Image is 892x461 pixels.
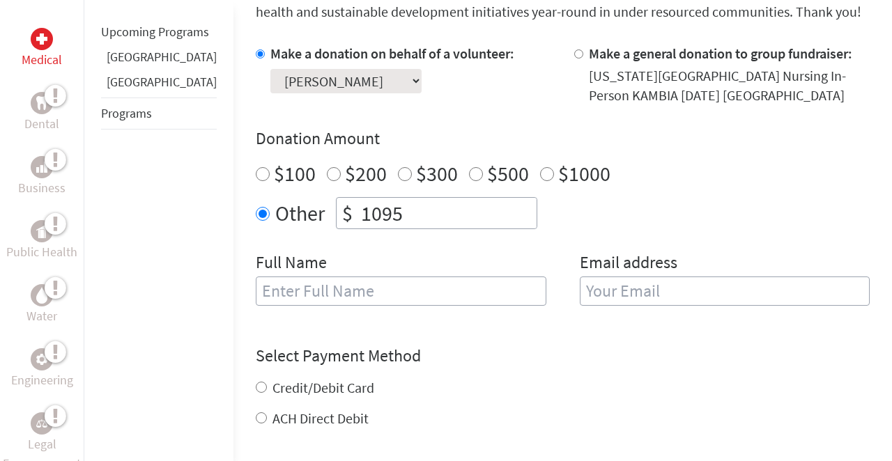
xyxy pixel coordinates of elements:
[36,96,47,109] img: Dental
[36,354,47,365] img: Engineering
[36,33,47,45] img: Medical
[31,156,53,178] div: Business
[337,198,358,228] div: $
[274,160,316,187] label: $100
[36,162,47,173] img: Business
[416,160,458,187] label: $300
[107,74,217,90] a: [GEOGRAPHIC_DATA]
[6,220,77,262] a: Public HealthPublic Health
[275,197,325,229] label: Other
[256,127,870,150] h4: Donation Amount
[36,224,47,238] img: Public Health
[558,160,610,187] label: $1000
[31,412,53,435] div: Legal Empowerment
[101,72,217,97] li: Panama
[31,28,53,50] div: Medical
[22,50,62,70] p: Medical
[24,92,59,134] a: DentalDental
[580,276,870,306] input: Your Email
[101,105,152,121] a: Programs
[36,287,47,303] img: Water
[487,160,529,187] label: $500
[580,251,677,276] label: Email address
[31,220,53,242] div: Public Health
[101,47,217,72] li: Belize
[358,198,537,228] input: Enter Amount
[272,379,374,396] label: Credit/Debit Card
[101,17,217,47] li: Upcoming Programs
[589,45,852,62] label: Make a general donation to group fundraiser:
[256,276,546,306] input: Enter Full Name
[31,92,53,114] div: Dental
[101,97,217,130] li: Programs
[11,370,73,390] p: Engineering
[18,156,66,198] a: BusinessBusiness
[18,178,66,198] p: Business
[31,348,53,370] div: Engineering
[256,251,327,276] label: Full Name
[11,348,73,390] a: EngineeringEngineering
[26,306,57,326] p: Water
[272,409,369,427] label: ACH Direct Debit
[22,28,62,70] a: MedicalMedical
[107,49,217,65] a: [GEOGRAPHIC_DATA]
[101,24,209,40] a: Upcoming Programs
[31,284,53,306] div: Water
[270,45,514,62] label: Make a donation on behalf of a volunteer:
[589,66,870,105] div: [US_STATE][GEOGRAPHIC_DATA] Nursing In-Person KAMBIA [DATE] [GEOGRAPHIC_DATA]
[26,284,57,326] a: WaterWater
[256,345,870,367] h4: Select Payment Method
[24,114,59,134] p: Dental
[6,242,77,262] p: Public Health
[36,419,47,428] img: Legal Empowerment
[345,160,387,187] label: $200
